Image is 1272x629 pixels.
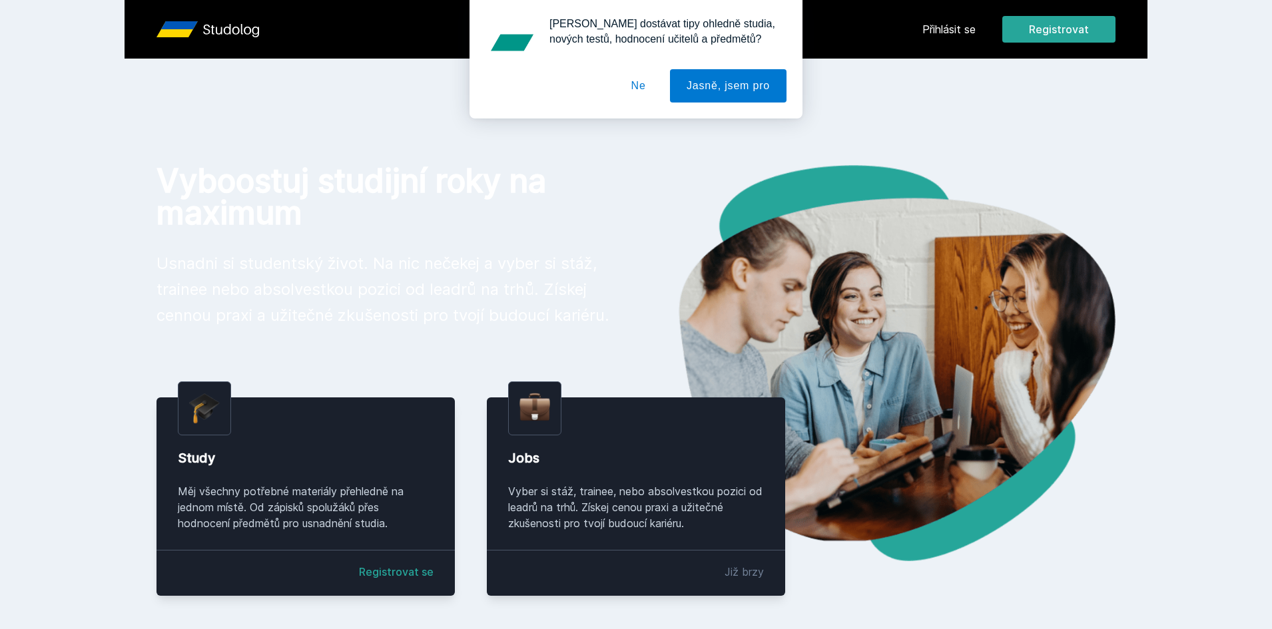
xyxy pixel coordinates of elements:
[508,449,764,467] div: Jobs
[725,564,764,580] div: Již brzy
[157,165,615,229] h1: Vyboostuj studijní roky na maximum
[670,69,787,103] button: Jasně, jsem pro
[539,16,787,47] div: [PERSON_NAME] dostávat tipy ohledně studia, nových testů, hodnocení učitelů a předmětů?
[485,16,539,69] img: notification icon
[189,393,220,424] img: graduation-cap.png
[636,165,1115,561] img: hero.png
[508,483,764,531] div: Vyber si stáž, trainee, nebo absolvestkou pozici od leadrů na trhů. Získej cenou praxi a užitečné...
[157,250,615,328] p: Usnadni si studentský život. Na nic nečekej a vyber si stáž, trainee nebo absolvestkou pozici od ...
[178,449,434,467] div: Study
[359,564,434,580] a: Registrovat se
[615,69,663,103] button: Ne
[178,483,434,531] div: Měj všechny potřebné materiály přehledně na jednom místě. Od zápisků spolužáků přes hodnocení pře...
[519,390,550,424] img: briefcase.png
